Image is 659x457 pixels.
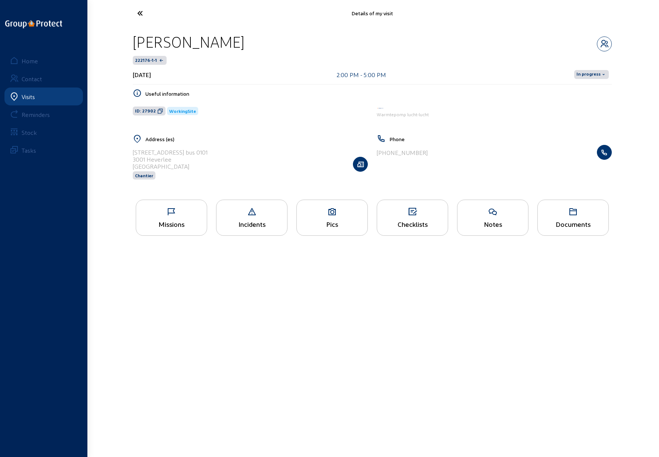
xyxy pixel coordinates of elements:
div: [DATE] [133,71,151,78]
a: Contact [4,70,83,88]
span: Warmtepomp lucht-lucht [377,112,429,117]
div: Pics [297,220,367,228]
div: Notes [457,220,528,228]
div: Reminders [22,111,50,118]
a: Reminders [4,105,83,123]
div: [PERSON_NAME] [133,32,244,51]
div: Contact [22,75,42,82]
a: Home [4,52,83,70]
div: Checklists [377,220,448,228]
div: Missions [136,220,207,228]
h5: Phone [389,136,612,142]
div: [STREET_ADDRESS] bus 0101 [133,149,208,156]
div: 2:00 PM - 5:00 PM [337,71,386,78]
div: Incidents [216,220,287,228]
h5: Address (es) [145,136,368,142]
div: 3001 Heverlee [133,156,208,163]
div: Tasks [22,147,36,154]
h5: Useful information [145,91,612,97]
div: Documents [538,220,608,228]
div: Home [22,57,38,64]
span: WorkingSite [169,108,196,114]
a: Stock [4,123,83,141]
div: Details of my visit [209,10,536,16]
a: Visits [4,88,83,105]
img: logo-oneline.png [5,20,62,28]
a: Tasks [4,141,83,159]
div: [PHONE_NUMBER] [377,149,428,156]
div: [GEOGRAPHIC_DATA] [133,163,208,170]
span: Chantier [135,173,153,178]
span: 222176-1-1 [135,57,157,63]
div: Stock [22,129,37,136]
span: In progress [576,72,601,77]
div: Visits [22,93,35,100]
img: Energy Protect HVAC [377,107,384,109]
span: ID: 27902 [135,108,156,114]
